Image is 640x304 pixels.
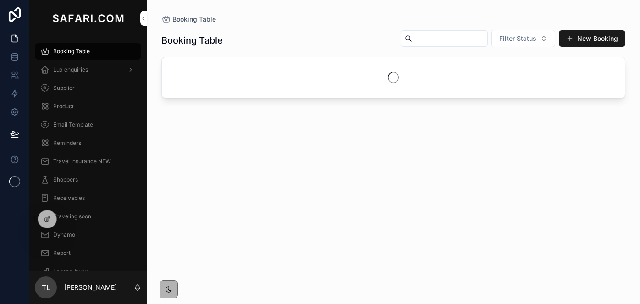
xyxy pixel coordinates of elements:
a: Report [35,245,141,261]
a: Product [35,98,141,115]
span: Reminders [53,139,81,147]
a: Email Template [35,116,141,133]
a: Reminders [35,135,141,151]
p: [PERSON_NAME] [64,283,117,292]
span: Legend Away [53,268,88,275]
button: New Booking [559,30,625,47]
a: Booking Table [161,15,216,24]
span: Shoppers [53,176,78,183]
a: Legend Away [35,263,141,280]
span: Product [53,103,74,110]
span: Booking Table [53,48,90,55]
span: Lux enquiries [53,66,88,73]
a: Travel Insurance NEW [35,153,141,170]
a: Booking Table [35,43,141,60]
button: Select Button [491,30,555,47]
div: scrollable content [29,37,147,271]
span: Report [53,249,71,257]
span: Supplier [53,84,75,92]
span: Receivables [53,194,85,202]
span: Dynamo [53,231,75,238]
a: Dynamo [35,227,141,243]
img: App logo [50,11,126,26]
span: TL [42,282,50,293]
h1: Booking Table [161,34,223,47]
a: Traveling soon [35,208,141,225]
a: Supplier [35,80,141,96]
span: Booking Table [172,15,216,24]
a: Shoppers [35,171,141,188]
span: Filter Status [499,34,536,43]
span: Traveling soon [53,213,91,220]
span: Email Template [53,121,93,128]
a: Receivables [35,190,141,206]
a: Lux enquiries [35,61,141,78]
span: Travel Insurance NEW [53,158,111,165]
